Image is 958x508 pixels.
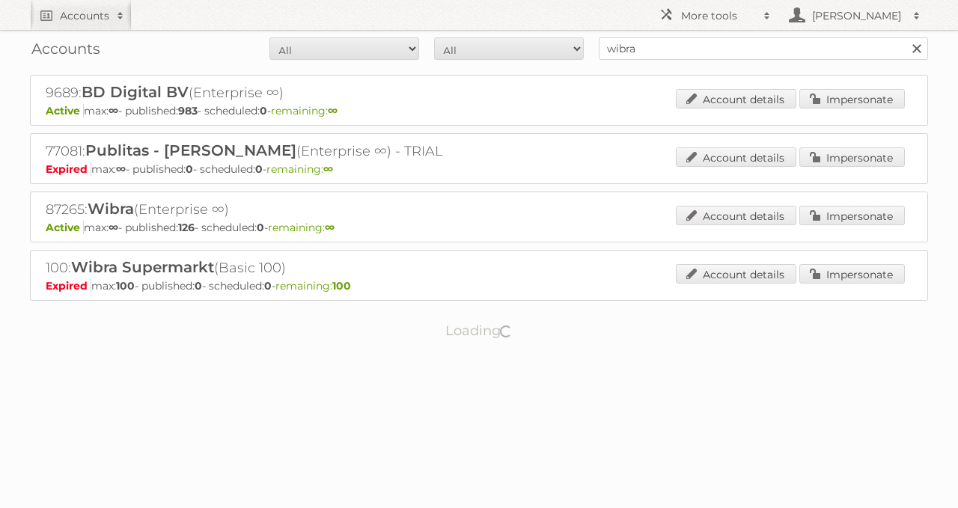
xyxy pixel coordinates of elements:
[325,221,335,234] strong: ∞
[46,221,912,234] p: max: - published: - scheduled: -
[186,162,193,176] strong: 0
[82,83,189,101] span: BD Digital BV
[332,279,351,293] strong: 100
[116,162,126,176] strong: ∞
[46,104,84,117] span: Active
[328,104,338,117] strong: ∞
[323,162,333,176] strong: ∞
[676,147,796,167] a: Account details
[71,258,214,276] span: Wibra Supermarkt
[799,89,905,108] a: Impersonate
[85,141,296,159] span: Publitas - [PERSON_NAME]
[46,162,912,176] p: max: - published: - scheduled: -
[46,221,84,234] span: Active
[46,279,91,293] span: Expired
[88,200,134,218] span: Wibra
[116,279,135,293] strong: 100
[676,206,796,225] a: Account details
[808,8,906,23] h2: [PERSON_NAME]
[271,104,338,117] span: remaining:
[255,162,263,176] strong: 0
[676,264,796,284] a: Account details
[109,104,118,117] strong: ∞
[109,221,118,234] strong: ∞
[46,258,570,278] h2: 100: (Basic 100)
[266,162,333,176] span: remaining:
[46,200,570,219] h2: 87265: (Enterprise ∞)
[268,221,335,234] span: remaining:
[398,316,561,346] p: Loading
[60,8,109,23] h2: Accounts
[264,279,272,293] strong: 0
[799,264,905,284] a: Impersonate
[46,162,91,176] span: Expired
[275,279,351,293] span: remaining:
[681,8,756,23] h2: More tools
[799,206,905,225] a: Impersonate
[46,279,912,293] p: max: - published: - scheduled: -
[46,141,570,161] h2: 77081: (Enterprise ∞) - TRIAL
[46,83,570,102] h2: 9689: (Enterprise ∞)
[260,104,267,117] strong: 0
[178,104,198,117] strong: 983
[257,221,264,234] strong: 0
[676,89,796,108] a: Account details
[178,221,195,234] strong: 126
[195,279,202,293] strong: 0
[46,104,912,117] p: max: - published: - scheduled: -
[799,147,905,167] a: Impersonate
